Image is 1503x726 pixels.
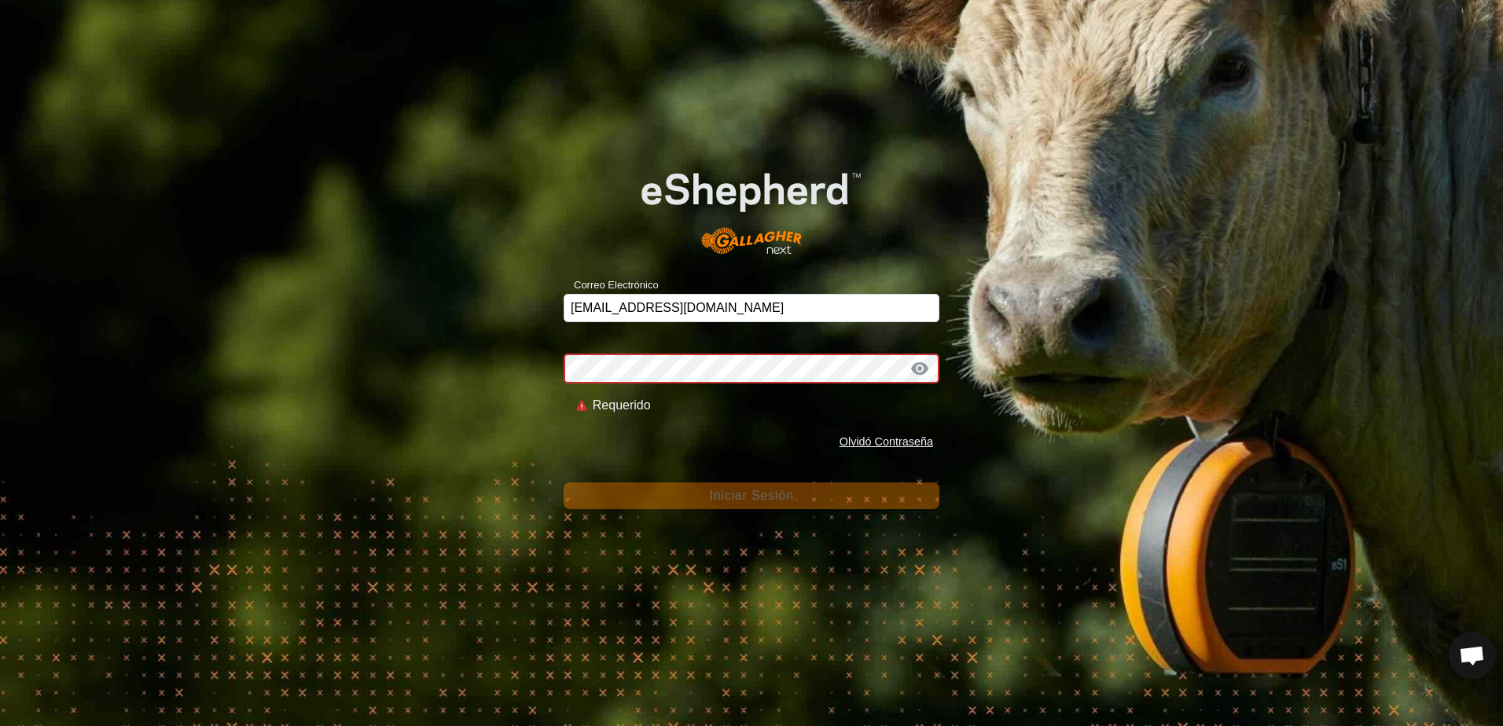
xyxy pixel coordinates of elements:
[564,482,939,509] button: Iniciar Sesión
[1449,632,1496,679] a: Chat abierto
[709,489,793,502] span: Iniciar Sesión
[564,277,659,293] label: Correo Electrónico
[564,294,939,322] input: Correo Electrónico
[593,396,921,415] div: Requerido
[601,141,902,269] img: Logo de eShepherd
[840,435,933,448] a: Olvidó Contraseña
